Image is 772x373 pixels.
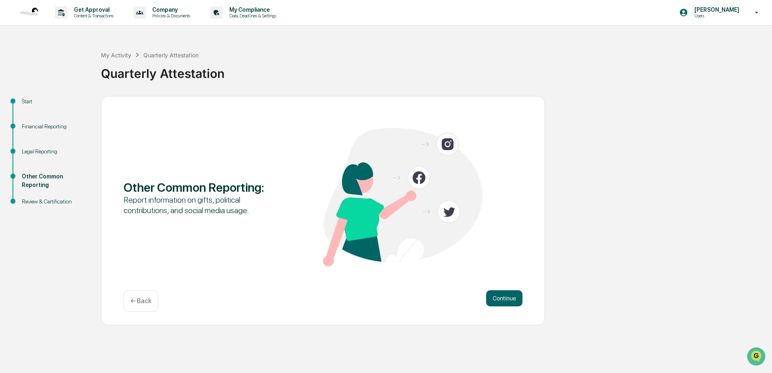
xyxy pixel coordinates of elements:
[22,122,88,131] div: Financial Reporting
[67,102,100,110] span: Attestations
[130,297,151,305] p: ← Back
[223,6,280,13] p: My Compliance
[59,103,65,109] div: 🗄️
[22,172,88,189] div: Other Common Reporting
[27,62,132,70] div: Start new chat
[146,6,194,13] p: Company
[688,6,743,13] p: [PERSON_NAME]
[223,13,280,19] p: Data, Deadlines & Settings
[8,17,147,30] p: How can we help?
[486,290,522,306] button: Continue
[323,128,483,266] img: Other Common Reporting
[5,114,54,128] a: 🔎Data Lookup
[8,103,15,109] div: 🖐️
[101,52,131,59] div: My Activity
[16,117,51,125] span: Data Lookup
[16,102,52,110] span: Preclearance
[688,13,743,19] p: Users
[22,147,88,156] div: Legal Reporting
[22,97,88,106] div: Start
[19,3,39,22] img: logo
[146,13,194,19] p: Policies & Documents
[67,6,117,13] p: Get Approval
[27,70,102,76] div: We're available if you need us!
[5,98,55,113] a: 🖐️Preclearance
[8,118,15,124] div: 🔎
[55,98,103,113] a: 🗄️Attestations
[101,60,768,81] div: Quarterly Attestation
[143,52,199,59] div: Quarterly Attestation
[124,180,283,195] div: Other Common Reporting :
[80,137,98,143] span: Pylon
[137,64,147,74] button: Start new chat
[746,346,768,368] iframe: Open customer support
[124,195,283,216] div: Report information on gifts, political contributions, and social media usage.
[8,62,23,76] img: 1746055101610-c473b297-6a78-478c-a979-82029cc54cd1
[67,13,117,19] p: Content & Transactions
[57,136,98,143] a: Powered byPylon
[22,197,88,206] div: Review & Certification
